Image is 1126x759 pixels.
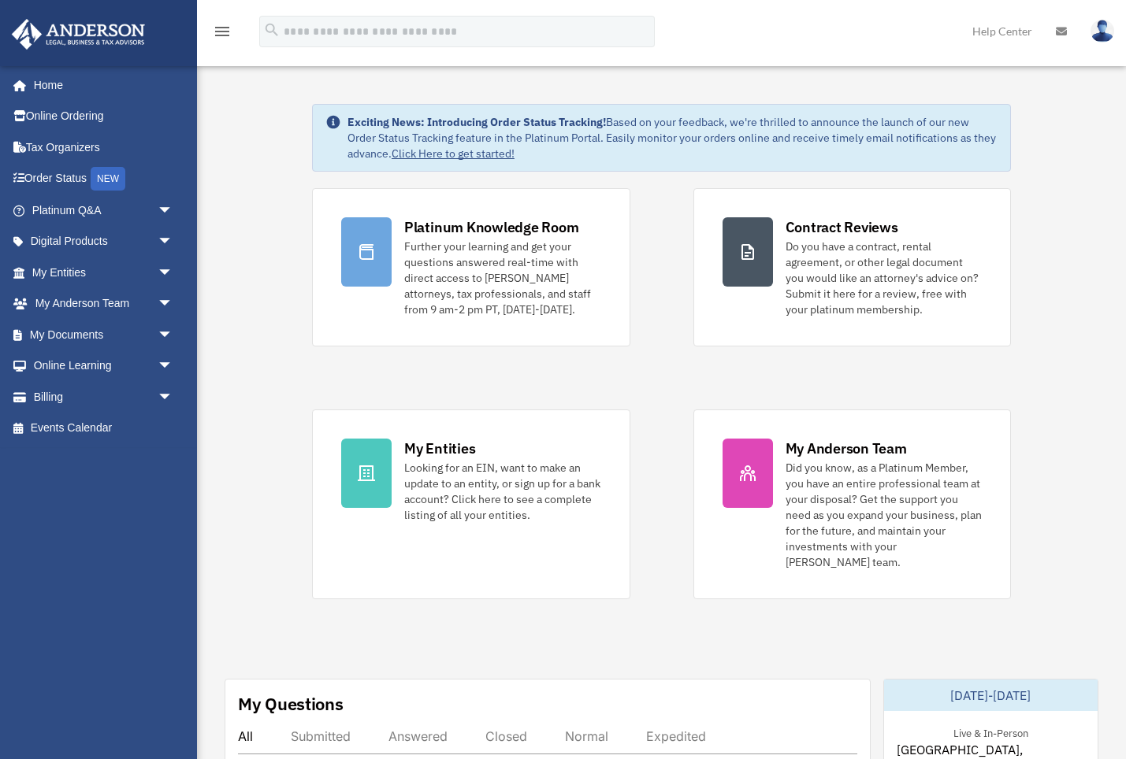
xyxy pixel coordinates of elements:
[213,22,232,41] i: menu
[213,28,232,41] a: menu
[11,131,197,163] a: Tax Organizers
[11,381,197,413] a: Billingarrow_drop_down
[291,728,351,744] div: Submitted
[238,728,253,744] div: All
[158,350,189,383] span: arrow_drop_down
[158,226,189,258] span: arrow_drop_down
[404,460,601,523] div: Looking for an EIN, want to make an update to an entity, or sign up for a bank account? Click her...
[404,439,475,458] div: My Entities
[11,257,197,288] a: My Entitiesarrow_drop_down
[7,19,150,50] img: Anderson Advisors Platinum Portal
[312,409,630,599] a: My Entities Looking for an EIN, want to make an update to an entity, or sign up for a bank accoun...
[11,163,197,195] a: Order StatusNEW
[11,413,197,444] a: Events Calendar
[1091,20,1114,43] img: User Pic
[693,188,1012,346] a: Contract Reviews Do you have a contract, rental agreement, or other legal document you would like...
[11,69,189,101] a: Home
[158,257,189,289] span: arrow_drop_down
[11,350,197,382] a: Online Learningarrow_drop_down
[786,460,983,570] div: Did you know, as a Platinum Member, you have an entire professional team at your disposal? Get th...
[786,239,983,317] div: Do you have a contract, rental agreement, or other legal document you would like an attorney's ad...
[11,194,197,226] a: Platinum Q&Aarrow_drop_down
[404,217,579,237] div: Platinum Knowledge Room
[91,167,125,191] div: NEW
[11,226,197,257] a: Digital Productsarrow_drop_down
[11,319,197,350] a: My Documentsarrow_drop_down
[347,115,606,129] strong: Exciting News: Introducing Order Status Tracking!
[11,101,197,132] a: Online Ordering
[884,679,1098,711] div: [DATE]-[DATE]
[693,409,1012,599] a: My Anderson Team Did you know, as a Platinum Member, you have an entire professional team at your...
[11,288,197,320] a: My Anderson Teamarrow_drop_down
[786,217,898,237] div: Contract Reviews
[158,194,189,227] span: arrow_drop_down
[565,728,608,744] div: Normal
[388,728,448,744] div: Answered
[646,728,706,744] div: Expedited
[347,114,998,161] div: Based on your feedback, we're thrilled to announce the launch of our new Order Status Tracking fe...
[158,288,189,320] span: arrow_drop_down
[392,146,515,161] a: Click Here to get started!
[786,439,907,458] div: My Anderson Team
[404,239,601,317] div: Further your learning and get your questions answered real-time with direct access to [PERSON_NAM...
[263,21,281,39] i: search
[312,188,630,346] a: Platinum Knowledge Room Further your learning and get your questions answered real-time with dire...
[485,728,527,744] div: Closed
[238,692,344,716] div: My Questions
[158,381,189,413] span: arrow_drop_down
[941,724,1041,740] div: Live & In-Person
[158,319,189,351] span: arrow_drop_down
